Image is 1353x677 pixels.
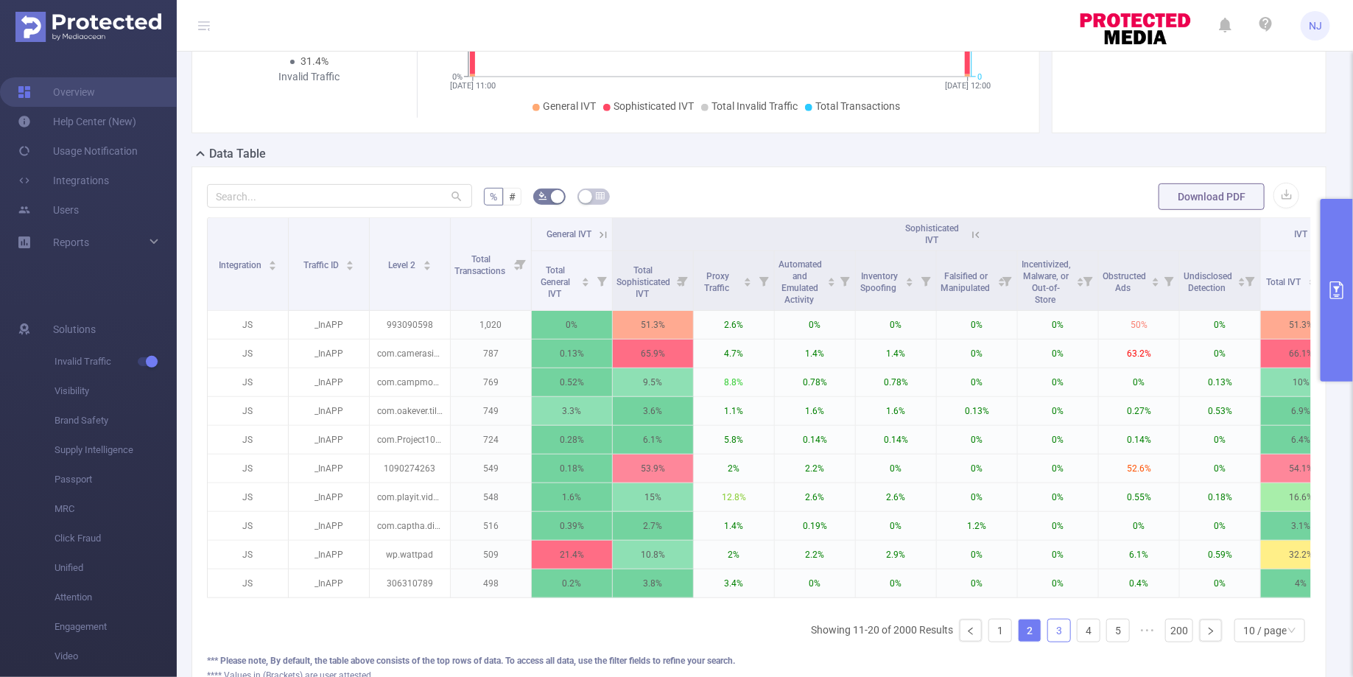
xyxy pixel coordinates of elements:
[370,340,450,368] p: com.camerasideas.instashot
[1261,397,1341,425] p: 6.9%
[532,397,612,425] p: 3.3%
[613,311,693,339] p: 51.3%
[861,271,899,293] span: Inventory Spoofing
[744,281,752,285] i: icon: caret-down
[451,311,531,339] p: 1,020
[208,340,288,368] p: JS
[856,368,936,396] p: 0.78%
[532,512,612,540] p: 0.39%
[208,512,288,540] p: JS
[543,100,596,112] span: General IVT
[811,619,953,642] li: Showing 11-20 of 2000 Results
[744,276,752,280] i: icon: caret-up
[704,271,731,293] span: Proxy Traffic
[490,191,497,203] span: %
[450,81,496,91] tspan: [DATE] 11:00
[941,271,992,293] span: Falsified or Manipulated
[55,494,177,524] span: MRC
[1099,368,1179,396] p: 0%
[532,340,612,368] p: 0.13%
[1018,541,1098,569] p: 0%
[208,368,288,396] p: JS
[959,619,983,642] li: Previous Page
[208,541,288,569] p: JS
[905,223,959,245] span: Sophisticated IVT
[694,569,774,597] p: 3.4%
[775,541,855,569] p: 2.2%
[906,276,914,280] i: icon: caret-up
[1136,619,1159,642] li: Next 5 Pages
[1206,627,1215,636] i: icon: right
[613,368,693,396] p: 9.5%
[1308,276,1317,284] div: Sort
[694,368,774,396] p: 8.8%
[937,426,1017,454] p: 0%
[289,426,369,454] p: _InAPP
[289,483,369,511] p: _InAPP
[613,455,693,483] p: 53.9%
[1184,271,1232,293] span: Undisclosed Detection
[53,315,96,344] span: Solutions
[207,654,1311,667] div: *** Please note, By default, the table above consists of the top rows of data. To access all data...
[1018,397,1098,425] p: 0%
[1099,455,1179,483] p: 52.6%
[1309,11,1322,41] span: NJ
[775,483,855,511] p: 2.6%
[613,569,693,597] p: 3.8%
[1018,619,1041,642] li: 2
[289,311,369,339] p: _InAPP
[303,260,341,270] span: Traffic ID
[1166,620,1192,642] a: 200
[1018,455,1098,483] p: 0%
[15,12,161,42] img: Protected Media
[1261,455,1341,483] p: 54.1%
[1018,483,1098,511] p: 0%
[370,455,450,483] p: 1090274263
[388,260,418,270] span: Level 2
[779,259,822,305] span: Automated and Emulated Activity
[55,465,177,494] span: Passport
[906,281,914,285] i: icon: caret-down
[547,229,591,239] span: General IVT
[55,347,177,376] span: Invalid Traffic
[1136,619,1159,642] span: •••
[856,311,936,339] p: 0%
[53,228,89,257] a: Reports
[1047,619,1071,642] li: 3
[977,72,982,82] tspan: 0
[1018,311,1098,339] p: 0%
[775,397,855,425] p: 1.6%
[856,483,936,511] p: 2.6%
[423,259,431,263] i: icon: caret-up
[988,619,1012,642] li: 1
[18,77,95,107] a: Overview
[370,541,450,569] p: wp.wattpad
[1261,483,1341,511] p: 16.6%
[815,100,900,112] span: Total Transactions
[370,569,450,597] p: 306310789
[694,455,774,483] p: 2%
[1261,311,1341,339] p: 51.3%
[370,426,450,454] p: com.Project100Pi.themusicplayer
[452,72,463,82] tspan: 0%
[1106,619,1130,642] li: 5
[209,145,266,163] h2: Data Table
[289,455,369,483] p: _InAPP
[346,259,354,263] i: icon: caret-up
[1180,455,1260,483] p: 0%
[937,569,1017,597] p: 0%
[1261,426,1341,454] p: 6.4%
[1261,541,1341,569] p: 32.2%
[694,340,774,368] p: 4.7%
[510,218,531,310] i: Filter menu
[1159,251,1179,310] i: Filter menu
[937,512,1017,540] p: 1.2%
[1076,276,1085,284] div: Sort
[451,483,531,511] p: 548
[208,311,288,339] p: JS
[423,264,431,269] i: icon: caret-down
[1287,626,1296,636] i: icon: down
[613,397,693,425] p: 3.6%
[289,397,369,425] p: _InAPP
[937,397,1017,425] p: 0.13%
